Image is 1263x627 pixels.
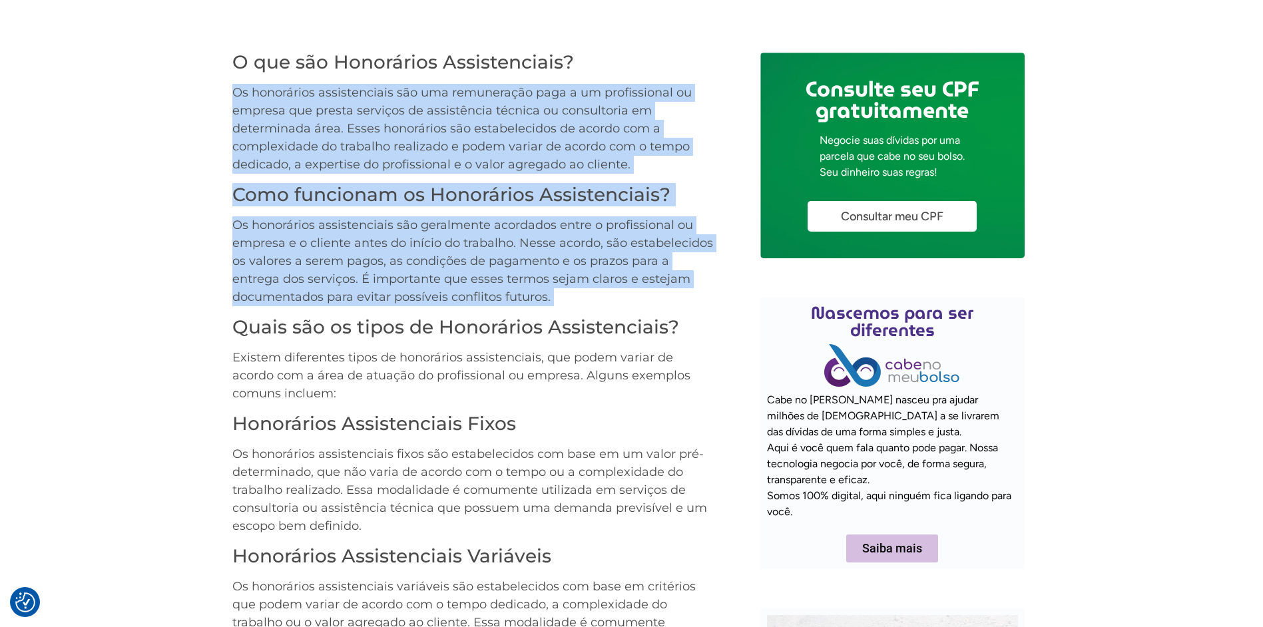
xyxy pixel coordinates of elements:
h3: Honorários Assistenciais Variáveis [232,545,714,568]
h3: Como funcionam os Honorários Assistenciais? [232,184,714,206]
a: Consultar meu CPF [808,201,977,232]
p: Existem diferentes tipos de honorários assistenciais, que podem variar de acordo com a área de at... [232,349,714,403]
p: Negocie suas dívidas por uma parcela que cabe no seu bolso. Seu dinheiro suas regras! [820,132,965,180]
h2: Consulte seu CPF gratuitamente [806,79,979,121]
button: Preferências de consentimento [15,592,35,612]
h3: Honorários Assistenciais Fixos [232,413,714,435]
p: Os honorários assistenciais são uma remuneração paga a um profissional ou empresa que presta serv... [232,84,714,174]
p: Cabe no [PERSON_NAME] nasceu pra ajudar milhões de [DEMOGRAPHIC_DATA] a se livrarem das dívidas d... [767,392,1017,520]
img: Cabe no Meu Bolso [824,344,960,387]
span: Saiba mais [862,542,922,554]
span: Consultar meu CPF [841,210,943,222]
h3: O que são Honorários Assistenciais? [232,51,714,74]
h2: Nascemos para ser diferentes [767,304,1017,339]
a: Saiba mais [846,534,938,562]
img: Revisit consent button [15,592,35,612]
p: Os honorários assistenciais são geralmente acordados entre o profissional ou empresa e o cliente ... [232,216,714,306]
p: Os honorários assistenciais fixos são estabelecidos com base em um valor pré-determinado, que não... [232,445,714,535]
h3: Quais são os tipos de Honorários Assistenciais? [232,316,714,339]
